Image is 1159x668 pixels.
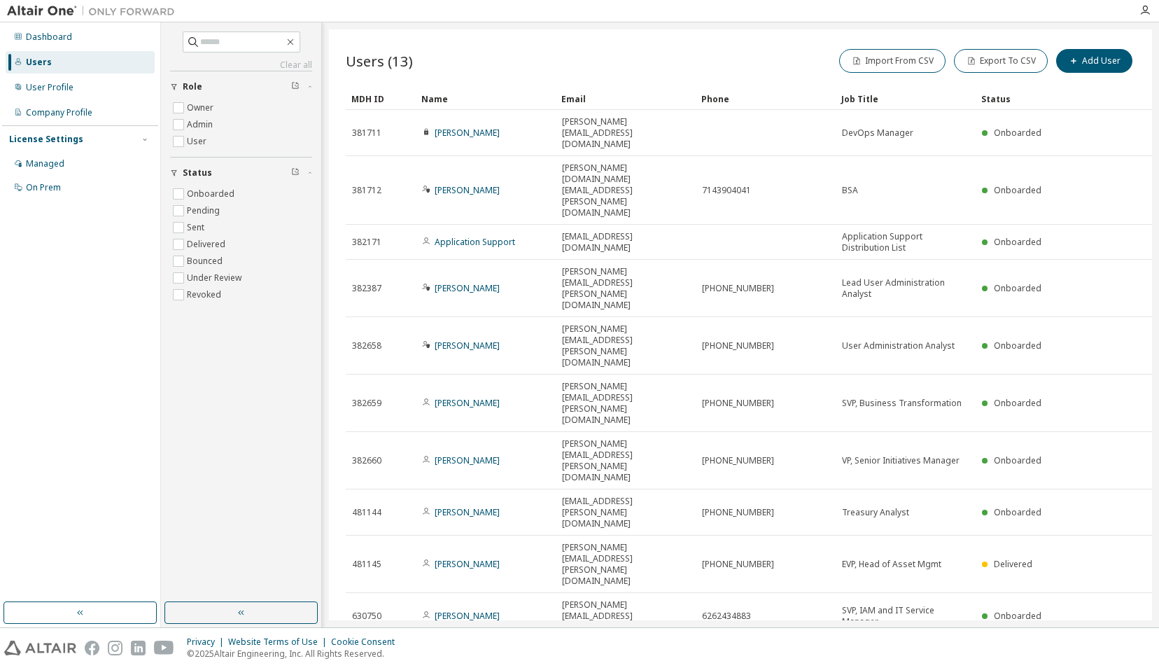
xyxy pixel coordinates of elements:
[291,81,300,92] span: Clear filter
[170,60,312,71] a: Clear all
[842,277,969,300] span: Lead User Administration Analyst
[842,455,960,466] span: VP, Senior Initiatives Manager
[352,507,381,518] span: 481144
[842,127,913,139] span: DevOps Manager
[187,270,244,286] label: Under Review
[154,641,174,655] img: youtube.svg
[435,282,500,294] a: [PERSON_NAME]
[702,559,774,570] span: [PHONE_NUMBER]
[435,397,500,409] a: [PERSON_NAME]
[562,162,689,218] span: [PERSON_NAME][DOMAIN_NAME][EMAIL_ADDRESS][PERSON_NAME][DOMAIN_NAME]
[352,237,381,248] span: 382171
[702,455,774,466] span: [PHONE_NUMBER]
[842,559,941,570] span: EVP, Head of Asset Mgmt
[291,167,300,179] span: Clear filter
[183,81,202,92] span: Role
[187,186,237,202] label: Onboarded
[187,202,223,219] label: Pending
[994,454,1041,466] span: Onboarded
[187,133,209,150] label: User
[994,610,1041,622] span: Onboarded
[562,496,689,529] span: [EMAIL_ADDRESS][PERSON_NAME][DOMAIN_NAME]
[187,286,224,303] label: Revoked
[994,558,1032,570] span: Delivered
[346,51,413,71] span: Users (13)
[994,184,1041,196] span: Onboarded
[352,455,381,466] span: 382660
[26,32,72,43] div: Dashboard
[352,340,381,352] span: 382658
[702,340,774,352] span: [PHONE_NUMBER]
[842,231,969,253] span: Application Support Distribution List
[562,116,689,150] span: [PERSON_NAME][EMAIL_ADDRESS][DOMAIN_NAME]
[421,88,550,110] div: Name
[187,236,228,253] label: Delivered
[702,611,751,622] span: 6262434883
[954,49,1048,73] button: Export To CSV
[839,49,946,73] button: Import From CSV
[183,167,212,179] span: Status
[702,185,751,196] span: 7143904041
[26,182,61,193] div: On Prem
[170,158,312,188] button: Status
[85,641,99,655] img: facebook.svg
[351,88,410,110] div: MDH ID
[228,636,331,648] div: Website Terms of Use
[352,559,381,570] span: 481145
[435,184,500,196] a: [PERSON_NAME]
[842,398,962,409] span: SVP, Business Transformation
[562,438,689,483] span: [PERSON_NAME][EMAIL_ADDRESS][PERSON_NAME][DOMAIN_NAME]
[352,283,381,294] span: 382387
[331,636,403,648] div: Cookie Consent
[187,648,403,660] p: © 2025 Altair Engineering, Inc. All Rights Reserved.
[131,641,146,655] img: linkedin.svg
[9,134,83,145] div: License Settings
[702,398,774,409] span: [PHONE_NUMBER]
[702,507,774,518] span: [PHONE_NUMBER]
[352,398,381,409] span: 382659
[435,454,500,466] a: [PERSON_NAME]
[26,82,73,93] div: User Profile
[26,158,64,169] div: Managed
[187,636,228,648] div: Privacy
[4,641,76,655] img: altair_logo.svg
[562,381,689,426] span: [PERSON_NAME][EMAIL_ADDRESS][PERSON_NAME][DOMAIN_NAME]
[108,641,122,655] img: instagram.svg
[842,340,955,352] span: User Administration Analyst
[352,611,381,622] span: 630750
[435,558,500,570] a: [PERSON_NAME]
[26,107,92,118] div: Company Profile
[842,185,858,196] span: BSA
[352,127,381,139] span: 381711
[435,610,500,622] a: [PERSON_NAME]
[1056,49,1132,73] button: Add User
[187,116,216,133] label: Admin
[994,282,1041,294] span: Onboarded
[994,236,1041,248] span: Onboarded
[994,506,1041,518] span: Onboarded
[842,605,969,627] span: SVP, IAM and IT Service Manager
[562,542,689,587] span: [PERSON_NAME][EMAIL_ADDRESS][PERSON_NAME][DOMAIN_NAME]
[26,57,52,68] div: Users
[187,99,216,116] label: Owner
[701,88,830,110] div: Phone
[7,4,182,18] img: Altair One
[842,507,909,518] span: Treasury Analyst
[435,127,500,139] a: [PERSON_NAME]
[562,266,689,311] span: [PERSON_NAME][EMAIL_ADDRESS][PERSON_NAME][DOMAIN_NAME]
[187,253,225,270] label: Bounced
[170,71,312,102] button: Role
[352,185,381,196] span: 381712
[561,88,690,110] div: Email
[187,219,207,236] label: Sent
[562,323,689,368] span: [PERSON_NAME][EMAIL_ADDRESS][PERSON_NAME][DOMAIN_NAME]
[435,506,500,518] a: [PERSON_NAME]
[994,127,1041,139] span: Onboarded
[562,599,689,633] span: [PERSON_NAME][EMAIL_ADDRESS][DOMAIN_NAME]
[562,231,689,253] span: [EMAIL_ADDRESS][DOMAIN_NAME]
[435,340,500,352] a: [PERSON_NAME]
[702,283,774,294] span: [PHONE_NUMBER]
[435,236,515,248] a: Application Support
[841,88,970,110] div: Job Title
[994,340,1041,352] span: Onboarded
